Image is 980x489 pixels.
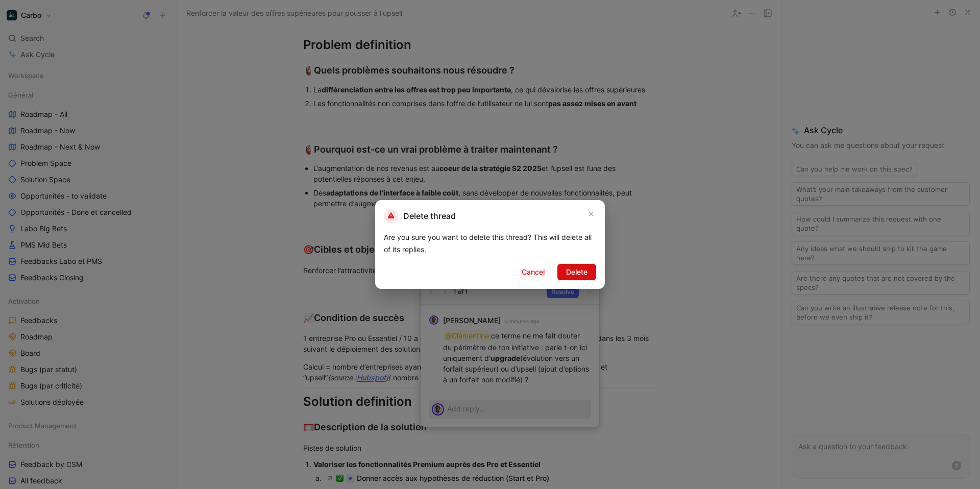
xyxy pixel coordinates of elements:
[522,266,545,278] span: Cancel
[384,231,596,256] div: Are you sure you want to delete this thread? This will delete all of its replies.
[557,264,596,280] button: Delete
[513,264,553,280] button: Cancel
[566,266,587,278] span: Delete
[384,209,456,223] h2: Delete thread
